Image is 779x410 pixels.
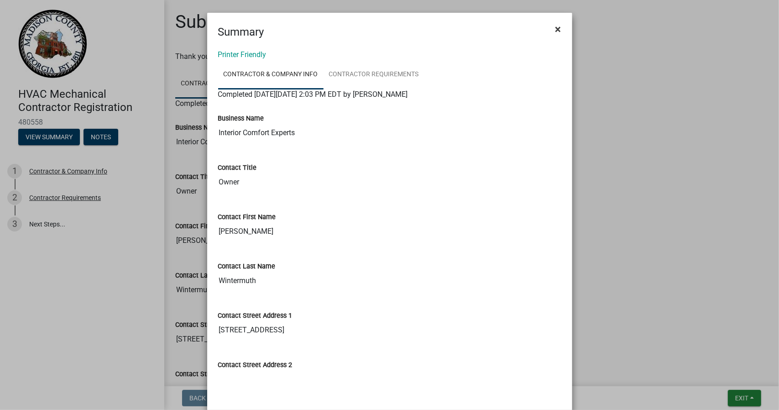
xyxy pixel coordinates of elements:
label: Business Name [218,116,264,122]
label: Contact Street Address 2 [218,362,293,368]
a: Printer Friendly [218,50,267,59]
h4: Summary [218,24,264,40]
label: Contact Title [218,165,257,171]
label: Contact Street Address 1 [218,313,293,319]
span: Completed [DATE][DATE] 2:03 PM EDT by [PERSON_NAME] [218,90,408,99]
a: Contractor & Company Info [218,60,324,89]
label: Contact Last Name [218,263,276,270]
a: Contractor Requirements [324,60,424,89]
label: Contact First Name [218,214,276,221]
span: × [555,23,561,36]
button: Close [548,16,569,42]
